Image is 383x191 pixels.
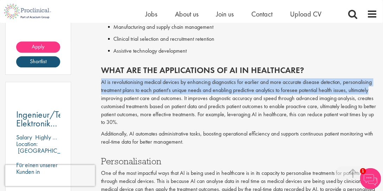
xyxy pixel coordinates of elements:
[251,9,272,19] a: Contact
[16,146,76,168] p: [GEOGRAPHIC_DATA] (81249), [GEOGRAPHIC_DATA]
[108,35,378,43] li: Clinical trial selection and recruitment retention
[16,108,93,147] span: Ingenieur/Teamleiter Elektronikentwicklung Aviation (m/w/d)
[360,168,366,174] span: 1
[360,168,381,189] img: Chatbot
[108,47,378,55] li: Assistive technology development
[101,130,378,146] p: Additionally, AI automates administrative tasks, boosting operational efficiency and supports con...
[35,133,82,141] p: Highly Competitive
[175,9,199,19] a: About us
[5,165,95,186] iframe: reCAPTCHA
[108,23,378,31] li: Manufacturing and supply chain management
[16,56,60,67] a: Shortlist
[101,78,378,126] p: AI is revolutionising medical devices by enhancing diagnostics for earlier and more accurate dise...
[16,140,38,148] span: Location:
[145,9,157,19] a: Jobs
[16,133,32,141] span: Salary
[216,9,234,19] a: Join us
[101,157,378,166] h3: Personalisation
[32,43,45,50] span: Apply
[101,66,378,75] h2: What are the applications of AI in healthcare?
[16,110,60,128] a: Ingenieur/Teamleiter Elektronikentwicklung Aviation (m/w/d)
[16,41,60,53] a: Apply
[290,9,321,19] a: Upload CV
